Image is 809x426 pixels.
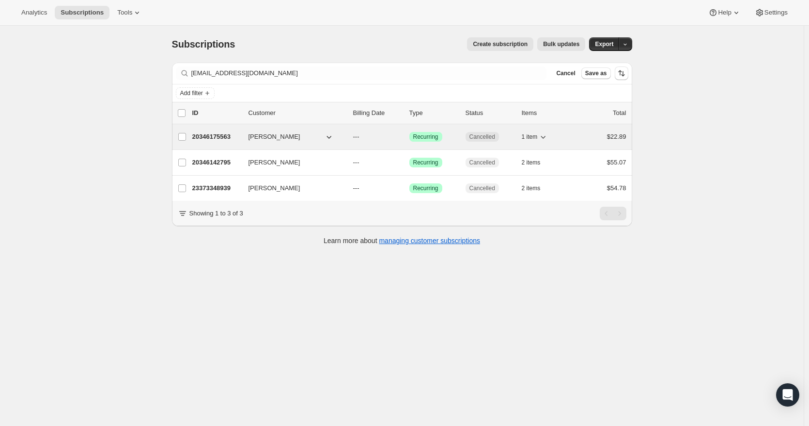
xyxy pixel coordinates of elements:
[249,132,300,142] span: [PERSON_NAME]
[249,183,300,193] span: [PERSON_NAME]
[581,67,611,79] button: Save as
[249,158,300,167] span: [PERSON_NAME]
[243,180,340,196] button: [PERSON_NAME]
[191,66,547,80] input: Filter subscribers
[615,66,628,80] button: Sort the results
[353,133,359,140] span: ---
[180,89,203,97] span: Add filter
[522,108,570,118] div: Items
[522,130,548,144] button: 1 item
[61,9,104,16] span: Subscriptions
[413,159,438,166] span: Recurring
[522,133,538,141] span: 1 item
[192,181,626,195] div: 23373348939[PERSON_NAME]---SuccessRecurringCancelled2 items$54.78
[749,6,793,19] button: Settings
[607,184,626,192] span: $54.78
[413,184,438,192] span: Recurring
[55,6,109,19] button: Subscriptions
[243,155,340,170] button: [PERSON_NAME]
[702,6,747,19] button: Help
[243,129,340,145] button: [PERSON_NAME]
[409,108,458,118] div: Type
[117,9,132,16] span: Tools
[543,40,579,48] span: Bulk updates
[466,108,514,118] p: Status
[522,156,551,169] button: 2 items
[192,183,241,193] p: 23373348939
[192,130,626,144] div: 20346175563[PERSON_NAME]---SuccessRecurringCancelled1 item$22.89
[473,40,528,48] span: Create subscription
[249,108,345,118] p: Customer
[613,108,626,118] p: Total
[192,158,241,167] p: 20346142795
[776,383,799,407] div: Open Intercom Messenger
[607,133,626,140] span: $22.89
[21,9,47,16] span: Analytics
[467,37,533,51] button: Create subscription
[111,6,148,19] button: Tools
[413,133,438,141] span: Recurring
[607,159,626,166] span: $55.07
[469,184,495,192] span: Cancelled
[353,159,359,166] span: ---
[192,132,241,142] p: 20346175563
[324,236,480,246] p: Learn more about
[172,39,235,49] span: Subscriptions
[718,9,731,16] span: Help
[469,159,495,166] span: Cancelled
[537,37,585,51] button: Bulk updates
[469,133,495,141] span: Cancelled
[522,159,541,166] span: 2 items
[176,87,215,99] button: Add filter
[552,67,579,79] button: Cancel
[556,69,575,77] span: Cancel
[379,237,480,245] a: managing customer subscriptions
[764,9,788,16] span: Settings
[522,181,551,195] button: 2 items
[600,207,626,220] nav: Pagination
[522,184,541,192] span: 2 items
[192,156,626,169] div: 20346142795[PERSON_NAME]---SuccessRecurringCancelled2 items$55.07
[589,37,619,51] button: Export
[585,69,607,77] span: Save as
[595,40,613,48] span: Export
[353,108,402,118] p: Billing Date
[192,108,626,118] div: IDCustomerBilling DateTypeStatusItemsTotal
[189,209,243,218] p: Showing 1 to 3 of 3
[192,108,241,118] p: ID
[16,6,53,19] button: Analytics
[353,184,359,192] span: ---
